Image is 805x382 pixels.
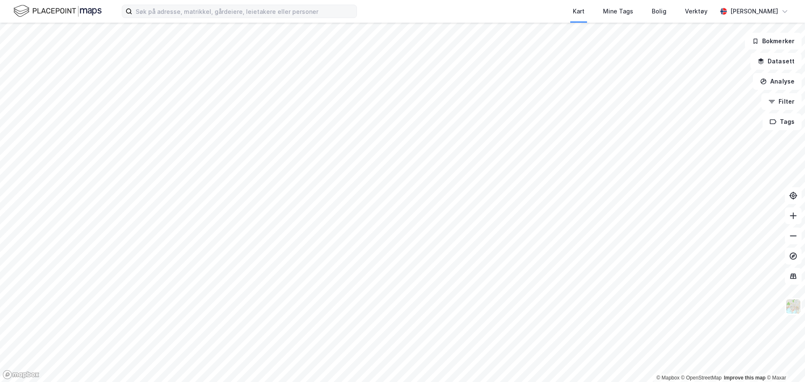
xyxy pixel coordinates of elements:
[785,298,801,314] img: Z
[603,6,633,16] div: Mine Tags
[3,370,39,379] a: Mapbox homepage
[13,4,102,18] img: logo.f888ab2527a4732fd821a326f86c7f29.svg
[573,6,585,16] div: Kart
[761,93,802,110] button: Filter
[750,53,802,70] button: Datasett
[753,73,802,90] button: Analyse
[685,6,708,16] div: Verktøy
[681,375,722,381] a: OpenStreetMap
[656,375,679,381] a: Mapbox
[763,342,805,382] div: Kontrollprogram for chat
[724,375,766,381] a: Improve this map
[763,342,805,382] iframe: Chat Widget
[763,113,802,130] button: Tags
[652,6,666,16] div: Bolig
[132,5,357,18] input: Søk på adresse, matrikkel, gårdeiere, leietakere eller personer
[730,6,778,16] div: [PERSON_NAME]
[745,33,802,50] button: Bokmerker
